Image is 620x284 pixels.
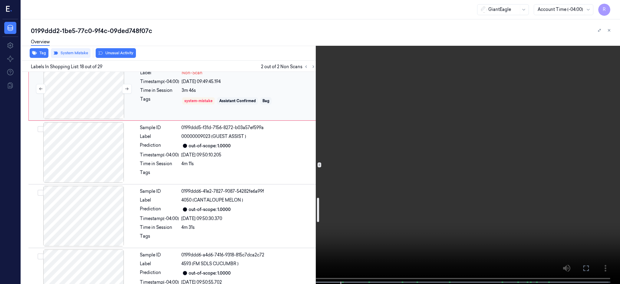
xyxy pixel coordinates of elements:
[140,87,179,94] div: Time in Session
[182,87,315,94] div: 3m 46s
[96,48,136,58] button: Unusual Activity
[140,133,179,140] div: Label
[262,98,269,104] div: Bag
[140,188,179,195] div: Sample ID
[140,252,179,258] div: Sample ID
[219,98,256,104] div: Assistant Confirmed
[140,169,179,179] div: Tags
[181,261,239,267] span: 4593 (FM SDLS CUCUMBR )
[140,79,179,85] div: Timestamp (-04:00)
[31,27,615,35] div: 0199ddd2-1be5-77c0-9f4c-09ded748f07c
[38,190,44,196] button: Select row
[30,48,48,58] button: Tag
[140,142,179,149] div: Prediction
[140,125,179,131] div: Sample ID
[189,206,231,213] div: out-of-scope: 1.0000
[184,98,213,104] div: system-mistake
[140,216,179,222] div: Timestamp (-04:00)
[181,125,316,131] div: 0199ddd5-f31d-7156-8272-b03a57ef599a
[181,152,316,158] div: [DATE] 09:50:10.205
[182,70,203,76] span: Non-Scan
[140,261,179,267] div: Label
[189,270,231,276] div: out-of-scope: 1.0000
[140,224,179,231] div: Time in Session
[51,48,91,58] button: System Mistake
[181,133,246,140] span: 00000009023 (GUEST ASSIST )
[38,126,44,132] button: Select row
[181,161,316,167] div: 4m 11s
[598,4,610,16] button: R
[38,253,44,259] button: Select row
[181,197,243,203] span: 4050 (CANTALOUPE MELON )
[140,152,179,158] div: Timestamp (-04:00)
[31,64,102,70] span: Labels In Shopping List: 18 out of 29
[140,70,179,76] div: Label
[140,161,179,167] div: Time in Session
[140,96,179,106] div: Tags
[261,63,317,70] span: 2 out of 2 Non Scans
[140,269,179,277] div: Prediction
[181,224,316,231] div: 4m 31s
[140,206,179,213] div: Prediction
[181,188,316,195] div: 0199ddd6-41e2-7827-9087-54282fe6a99f
[189,143,231,149] div: out-of-scope: 1.0000
[140,197,179,203] div: Label
[182,79,315,85] div: [DATE] 09:49:45.194
[31,39,50,46] a: Overview
[140,233,179,243] div: Tags
[181,216,316,222] div: [DATE] 09:50:30.370
[181,252,316,258] div: 0199ddd6-a4d6-7416-9318-815c7dca2c72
